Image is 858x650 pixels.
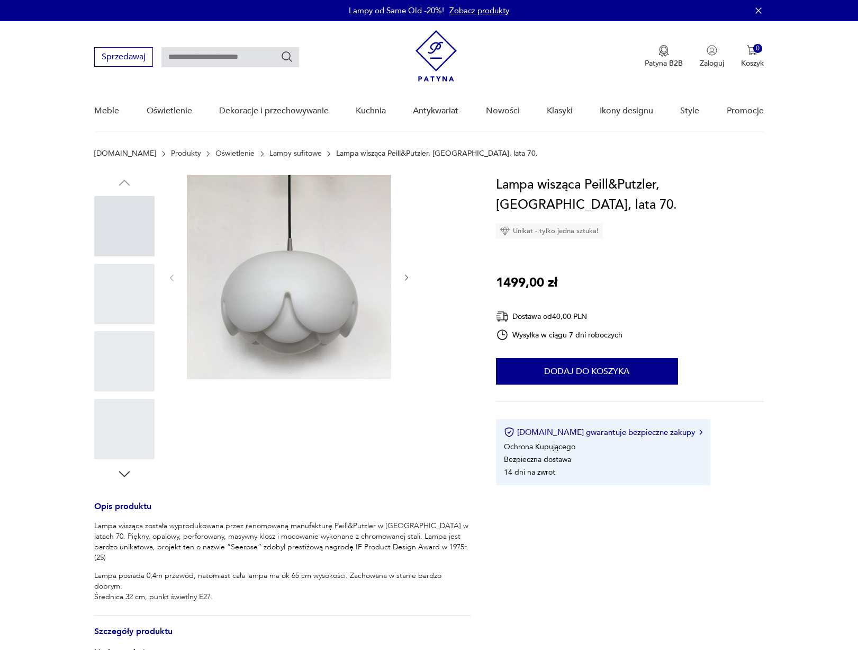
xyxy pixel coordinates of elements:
[747,45,757,56] img: Ikona koszyka
[94,91,119,131] a: Meble
[416,30,457,82] img: Patyna - sklep z meblami i dekoracjami vintage
[496,223,603,239] div: Unikat - tylko jedna sztuka!
[269,149,322,158] a: Lampy sufitowe
[94,628,471,646] h3: Szczegóły produktu
[187,175,391,379] img: Zdjęcie produktu Lampa wisząca Peill&Putzler, Niemcy, lata 70.
[658,45,669,57] img: Ikona medalu
[356,91,386,131] a: Kuchnia
[94,521,471,563] p: Lampa wisząca została wyprodukowana przez renomowaną manufakturę Peill&Putzler w [GEOGRAPHIC_DATA...
[281,50,293,63] button: Szukaj
[504,427,702,438] button: [DOMAIN_NAME] gwarantuje bezpieczne zakupy
[147,91,192,131] a: Oświetlenie
[94,571,471,602] p: Lampa posiada 0,4m przewód, natomiast cała lampa ma ok 65 cm wysokości. Zachowana w stanie bardzo...
[94,503,471,521] h3: Opis produktu
[741,58,764,68] p: Koszyk
[727,91,764,131] a: Promocje
[680,91,699,131] a: Style
[496,310,623,323] div: Dostawa od 40,00 PLN
[215,149,255,158] a: Oświetlenie
[753,44,762,53] div: 0
[504,455,571,465] li: Bezpieczna dostawa
[171,149,201,158] a: Produkty
[449,5,509,16] a: Zobacz produkty
[500,226,510,236] img: Ikona diamentu
[700,58,724,68] p: Zaloguj
[336,149,538,158] p: Lampa wisząca Peill&Putzler, [GEOGRAPHIC_DATA], lata 70.
[645,45,683,68] a: Ikona medaluPatyna B2B
[496,328,623,341] div: Wysyłka w ciągu 7 dni roboczych
[547,91,573,131] a: Klasyki
[700,45,724,68] button: Zaloguj
[600,91,653,131] a: Ikony designu
[504,467,555,477] li: 14 dni na zwrot
[486,91,520,131] a: Nowości
[94,47,153,67] button: Sprzedawaj
[496,273,557,293] p: 1499,00 zł
[741,45,764,68] button: 0Koszyk
[504,442,575,452] li: Ochrona Kupującego
[496,358,678,385] button: Dodaj do koszyka
[496,310,509,323] img: Ikona dostawy
[504,427,514,438] img: Ikona certyfikatu
[349,5,444,16] p: Lampy od Same Old -20%!
[707,45,717,56] img: Ikonka użytkownika
[645,45,683,68] button: Patyna B2B
[645,58,683,68] p: Patyna B2B
[413,91,458,131] a: Antykwariat
[94,54,153,61] a: Sprzedawaj
[219,91,329,131] a: Dekoracje i przechowywanie
[94,149,156,158] a: [DOMAIN_NAME]
[496,175,764,215] h1: Lampa wisząca Peill&Putzler, [GEOGRAPHIC_DATA], lata 70.
[699,430,702,435] img: Ikona strzałki w prawo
